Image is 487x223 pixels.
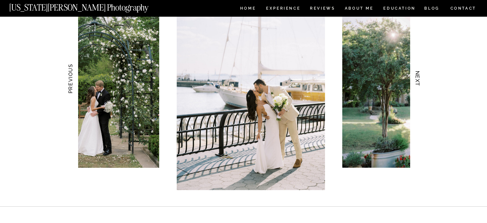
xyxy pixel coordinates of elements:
[414,58,421,99] h3: NEXT
[345,6,374,12] a: ABOUT ME
[266,6,300,12] a: Experience
[310,6,334,12] a: REVIEWS
[239,6,257,12] a: HOME
[9,3,170,9] a: [US_STATE][PERSON_NAME] Photography
[424,6,440,12] a: BLOG
[67,58,73,99] h3: PREVIOUS
[383,6,416,12] a: EDUCATION
[450,5,476,12] a: CONTACT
